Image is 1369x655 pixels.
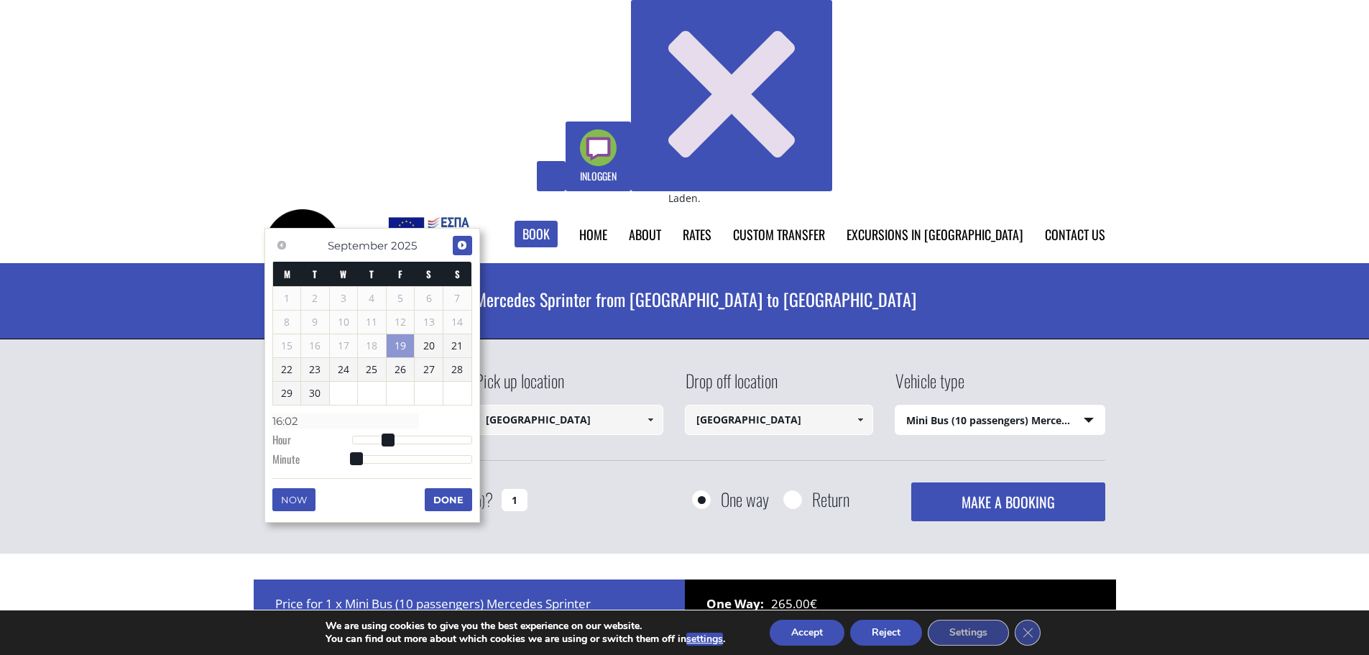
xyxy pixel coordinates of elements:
[273,334,301,357] span: 15
[474,368,564,405] label: Pick up location
[415,334,443,357] a: 20
[398,267,402,281] span: Friday
[455,267,460,281] span: Sunday
[301,382,329,405] a: 30
[387,287,415,310] span: 5
[387,358,415,381] a: 26
[443,334,471,357] a: 21
[706,594,771,614] span: One Way:
[456,239,468,251] span: Next
[254,580,685,644] div: Price for 1 x Mini Bus (10 passengers) Mercedes Sprinter
[358,334,386,357] span: 18
[264,263,1105,335] h1: Book a Mini Bus (10 passengers) Mercedes Sprinter from [GEOGRAPHIC_DATA] to [GEOGRAPHIC_DATA]
[638,405,662,435] a: Show All Items
[313,267,317,281] span: Tuesday
[685,368,778,405] label: Drop off location
[301,287,329,310] span: 2
[443,358,471,381] a: 28
[443,287,471,310] span: 7
[685,405,874,435] input: Select drop-off location
[849,405,872,435] a: Show All Items
[330,334,358,357] span: 17
[369,267,374,281] span: Thursday
[770,620,844,646] button: Accept
[386,213,471,256] img: e-bannersEUERDF180X90.jpg
[272,432,352,451] dt: Hour
[301,358,329,381] a: 23
[273,287,301,310] span: 1
[387,334,415,357] a: 19
[330,358,358,381] a: 24
[387,311,415,334] span: 12
[850,620,922,646] button: Reject
[443,311,471,334] span: 14
[895,406,1105,436] span: Mini Bus (10 passengers) Mercedes Sprinter
[326,620,725,633] p: We are using cookies to give you the best experience on our website.
[579,225,607,244] a: Home
[358,287,386,310] span: 4
[272,452,352,470] dt: Minute
[515,221,558,247] a: Book
[453,236,472,255] a: Next
[272,236,292,255] a: Previous
[685,580,1116,644] div: 265.00€ 520.00€
[928,620,1009,646] button: Settings
[812,490,849,508] label: Return
[273,382,301,405] a: 29
[264,209,341,285] img: Crete Taxi Transfers | Book a Mini Bus transfer from Heraklion airport to Chania city | Crete Tax...
[426,267,431,281] span: Saturday
[340,267,346,281] span: Wednesday
[580,168,617,183] span: Inloggen
[330,287,358,310] span: 3
[328,239,388,252] span: September
[629,225,661,244] a: About
[1015,620,1041,646] button: Close GDPR Cookie Banner
[425,488,472,511] button: Done
[733,225,825,244] a: Custom Transfer
[301,334,329,357] span: 16
[276,239,287,251] span: Previous
[273,358,301,381] a: 22
[683,225,711,244] a: Rates
[474,405,663,435] input: Select pickup location
[326,633,725,646] p: You can find out more about which cookies we are using or switch them off in .
[391,239,417,252] span: 2025
[415,358,443,381] a: 27
[1045,225,1105,244] a: Contact us
[301,311,329,334] span: 9
[668,191,701,205] span: Laden.
[330,311,358,334] span: 10
[847,225,1023,244] a: Excursions in [GEOGRAPHIC_DATA]
[415,311,443,334] span: 13
[284,267,290,281] span: Monday
[721,490,769,508] label: One way
[911,482,1105,521] button: MAKE A BOOKING
[272,488,315,511] button: Now
[358,311,386,334] span: 11
[358,358,386,381] a: 25
[895,368,964,405] label: Vehicle type
[273,311,301,334] span: 8
[415,287,443,310] span: 6
[686,633,723,646] button: settings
